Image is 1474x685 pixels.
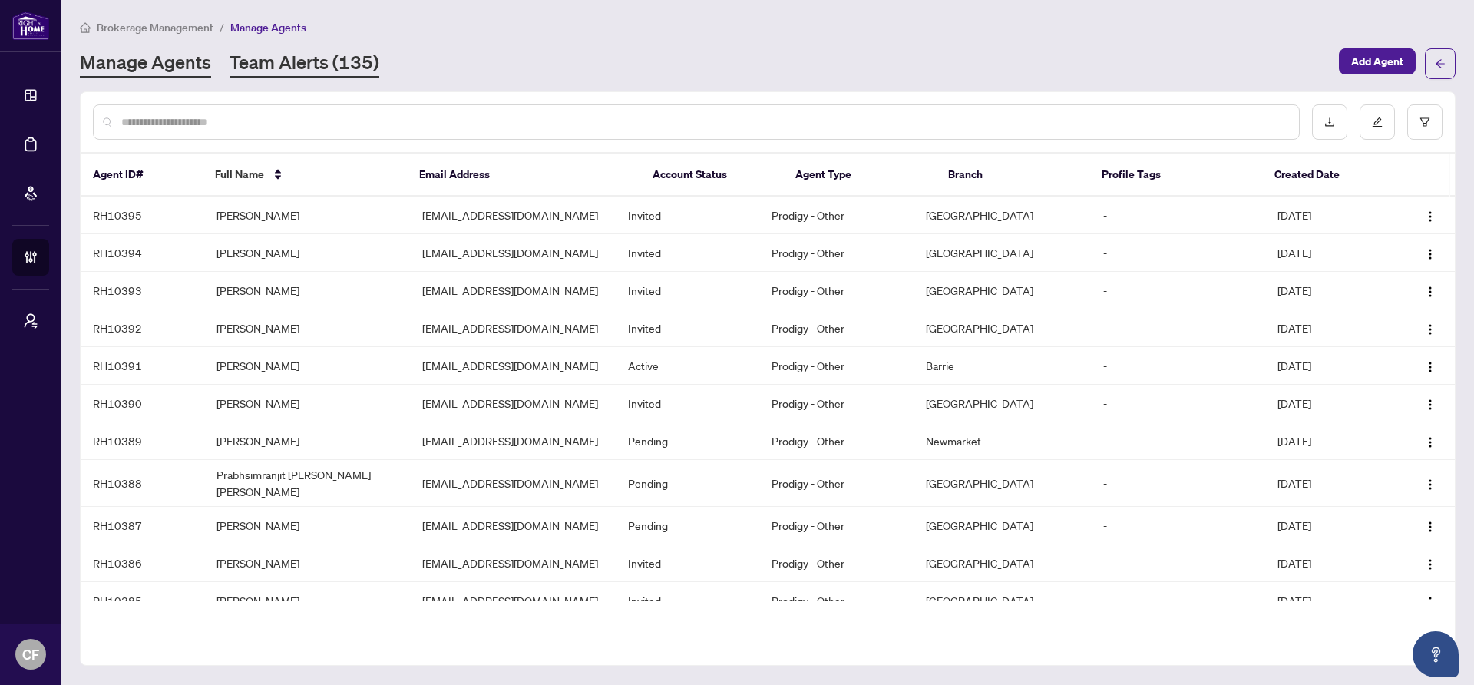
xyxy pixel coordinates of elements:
[81,154,203,197] th: Agent ID#
[230,50,379,78] a: Team Alerts (135)
[1424,248,1436,260] img: Logo
[204,460,410,507] td: Prabhsimranjit [PERSON_NAME] [PERSON_NAME]
[1091,272,1266,309] td: -
[220,18,224,36] li: /
[1424,210,1436,223] img: Logo
[1265,347,1389,385] td: [DATE]
[1372,117,1383,127] span: edit
[1339,48,1416,74] button: Add Agent
[410,582,616,620] td: [EMAIL_ADDRESS][DOMAIN_NAME]
[1265,385,1389,422] td: [DATE]
[759,582,914,620] td: Prodigy - Other
[407,154,640,197] th: Email Address
[1418,471,1443,495] button: Logo
[81,197,204,234] td: RH10395
[204,272,410,309] td: [PERSON_NAME]
[81,347,204,385] td: RH10391
[1418,391,1443,415] button: Logo
[616,309,760,347] td: Invited
[616,544,760,582] td: Invited
[1265,197,1389,234] td: [DATE]
[1424,399,1436,411] img: Logo
[1262,154,1384,197] th: Created Date
[410,544,616,582] td: [EMAIL_ADDRESS][DOMAIN_NAME]
[616,197,760,234] td: Invited
[759,544,914,582] td: Prodigy - Other
[1424,286,1436,298] img: Logo
[914,197,1090,234] td: [GEOGRAPHIC_DATA]
[1418,588,1443,613] button: Logo
[204,544,410,582] td: [PERSON_NAME]
[1418,203,1443,227] button: Logo
[914,422,1090,460] td: Newmarket
[410,385,616,422] td: [EMAIL_ADDRESS][DOMAIN_NAME]
[81,544,204,582] td: RH10386
[759,422,914,460] td: Prodigy - Other
[1418,278,1443,303] button: Logo
[1418,429,1443,453] button: Logo
[759,272,914,309] td: Prodigy - Other
[23,313,38,329] span: user-switch
[1265,234,1389,272] td: [DATE]
[1418,353,1443,378] button: Logo
[203,154,407,197] th: Full Name
[914,234,1090,272] td: [GEOGRAPHIC_DATA]
[616,582,760,620] td: Invited
[204,347,410,385] td: [PERSON_NAME]
[1089,154,1263,197] th: Profile Tags
[80,50,211,78] a: Manage Agents
[97,21,213,35] span: Brokerage Management
[759,234,914,272] td: Prodigy - Other
[81,507,204,544] td: RH10387
[80,22,91,33] span: home
[914,507,1090,544] td: [GEOGRAPHIC_DATA]
[1424,323,1436,336] img: Logo
[1424,436,1436,448] img: Logo
[1265,582,1389,620] td: [DATE]
[1419,117,1430,127] span: filter
[81,460,204,507] td: RH10388
[616,507,760,544] td: Pending
[1418,551,1443,575] button: Logo
[914,582,1090,620] td: [GEOGRAPHIC_DATA]
[1265,460,1389,507] td: [DATE]
[204,507,410,544] td: [PERSON_NAME]
[616,422,760,460] td: Pending
[914,347,1090,385] td: Barrie
[1265,272,1389,309] td: [DATE]
[914,460,1090,507] td: [GEOGRAPHIC_DATA]
[1424,521,1436,533] img: Logo
[204,197,410,234] td: [PERSON_NAME]
[1351,49,1403,74] span: Add Agent
[204,309,410,347] td: [PERSON_NAME]
[1091,544,1266,582] td: -
[1424,478,1436,491] img: Logo
[1418,316,1443,340] button: Logo
[1424,596,1436,608] img: Logo
[215,166,264,183] span: Full Name
[1424,558,1436,571] img: Logo
[410,197,616,234] td: [EMAIL_ADDRESS][DOMAIN_NAME]
[410,234,616,272] td: [EMAIL_ADDRESS][DOMAIN_NAME]
[1091,422,1266,460] td: -
[616,234,760,272] td: Invited
[410,460,616,507] td: [EMAIL_ADDRESS][DOMAIN_NAME]
[914,385,1090,422] td: [GEOGRAPHIC_DATA]
[1413,631,1459,677] button: Open asap
[230,21,306,35] span: Manage Agents
[204,582,410,620] td: [PERSON_NAME]
[914,544,1090,582] td: [GEOGRAPHIC_DATA]
[1091,460,1266,507] td: -
[914,272,1090,309] td: [GEOGRAPHIC_DATA]
[1265,309,1389,347] td: [DATE]
[759,197,914,234] td: Prodigy - Other
[410,422,616,460] td: [EMAIL_ADDRESS][DOMAIN_NAME]
[204,422,410,460] td: [PERSON_NAME]
[81,385,204,422] td: RH10390
[759,347,914,385] td: Prodigy - Other
[1435,58,1446,69] span: arrow-left
[616,460,760,507] td: Pending
[1418,240,1443,265] button: Logo
[1091,347,1266,385] td: -
[1265,422,1389,460] td: [DATE]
